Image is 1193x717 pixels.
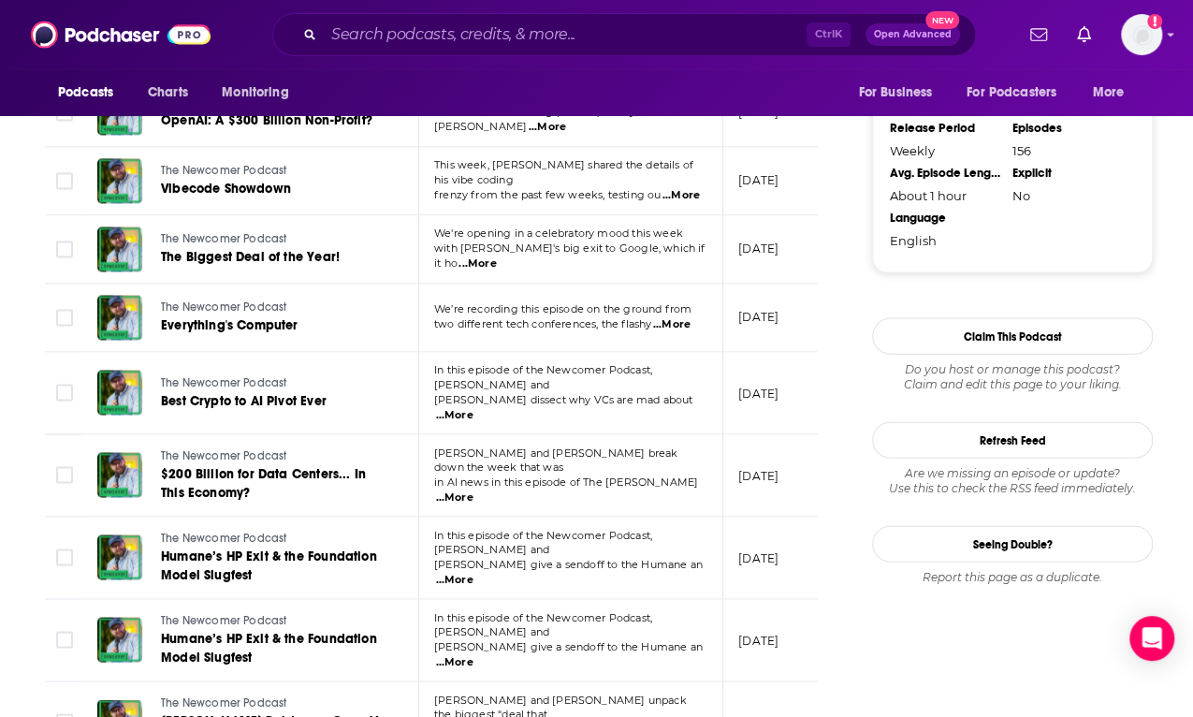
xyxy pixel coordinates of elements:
div: Explicit [1012,166,1123,181]
p: [DATE] [738,468,778,484]
a: Seeing Double? [872,526,1153,563]
a: Humane’s HP Exit & the Foundation Model Slugfest [161,548,386,585]
p: [DATE] [738,241,778,257]
div: Open Intercom Messenger [1129,616,1174,661]
span: The Newcomer Podcast [161,233,286,246]
button: Open AdvancedNew [866,23,960,46]
span: ...More [662,189,700,204]
a: Everything's Computer [161,317,384,336]
span: For Podcasters [967,80,1056,106]
input: Search podcasts, credits, & more... [324,20,807,50]
div: Episodes [1012,121,1123,136]
p: [DATE] [738,633,778,649]
span: This week, [PERSON_NAME] shared the details of his vibe coding [434,159,693,187]
span: Charts [148,80,188,106]
a: Show notifications dropdown [1069,19,1098,51]
a: The Newcomer Podcast [161,300,384,317]
span: The Newcomer Podcast [161,301,286,315]
span: ...More [436,408,473,423]
span: in AI news in this episode of The [PERSON_NAME] [434,476,698,489]
span: $200 Billion for Data Centers... In This Economy? [161,466,366,501]
span: two different tech conferences, the flashy [434,318,651,331]
a: Vibecode Showdown [161,181,384,199]
span: Toggle select row [56,241,73,258]
span: Toggle select row [56,310,73,327]
button: open menu [45,75,138,110]
button: Claim This Podcast [872,318,1153,355]
span: Do you host or manage this podcast? [872,362,1153,377]
a: The Newcomer Podcast [161,531,386,548]
span: Vibecode Showdown [161,182,291,198]
p: [DATE] [738,386,778,402]
button: open menu [209,75,313,110]
button: open menu [954,75,1084,110]
span: [PERSON_NAME] give a sendoff to the Humane an [434,558,703,571]
span: In this episode of the Newcomer Podcast, [PERSON_NAME] and [434,529,652,557]
div: Release Period [890,121,1000,136]
span: The Newcomer Podcast [161,449,286,462]
span: More [1093,80,1125,106]
a: OpenAI: A $300 Billion Non-Profit? [161,112,384,131]
span: Humane’s HP Exit & the Foundation Model Slugfest [161,549,377,583]
span: [PERSON_NAME] give a sendoff to the Humane an [434,640,703,653]
span: The Newcomer Podcast [161,165,286,178]
div: Weekly [890,143,1000,158]
a: The Newcomer Podcast [161,695,386,712]
button: Show profile menu [1121,14,1162,55]
span: Monitoring [222,80,288,106]
span: ...More [436,573,473,588]
span: frenzy from the past few weeks, testing ou [434,189,661,202]
div: Search podcasts, credits, & more... [272,13,976,56]
span: Toggle select row [56,549,73,566]
span: Logged in as vjacobi [1121,14,1162,55]
button: Refresh Feed [872,422,1153,459]
div: English [890,233,1000,248]
span: [PERSON_NAME] dissect why VCs are mad about [434,393,692,406]
a: $200 Billion for Data Centers... In This Economy? [161,465,386,503]
a: The Newcomer Podcast [161,375,384,392]
span: ...More [458,257,496,272]
span: We're opening in a celebratory mood this week [434,227,683,241]
span: ...More [436,490,473,505]
a: Best Crypto to AI Pivot Ever [161,392,384,411]
span: Toggle select row [56,173,73,190]
span: ...More [529,121,566,136]
p: [DATE] [738,310,778,326]
span: The Newcomer Podcast [161,696,286,710]
span: Toggle select row [56,385,73,402]
span: ...More [436,655,473,670]
span: Humane’s HP Exit & the Foundation Model Slugfest [161,631,377,666]
img: Podchaser - Follow, Share and Rate Podcasts [31,17,211,52]
a: The Newcomer Podcast [161,164,384,181]
div: Claim and edit this page to your liking. [872,362,1153,392]
span: Best Crypto to AI Pivot Ever [161,393,327,409]
span: In this episode of the Newcomer Podcast, [PERSON_NAME] and [434,364,652,392]
span: Toggle select row [56,105,73,122]
span: Everything's Computer [161,318,298,334]
a: The Newcomer Podcast [161,232,384,249]
div: No [1012,188,1123,203]
span: The Biggest Deal of the Year! [161,250,340,266]
span: Toggle select row [56,467,73,484]
p: [DATE] [738,173,778,189]
img: User Profile [1121,14,1162,55]
span: The Newcomer Podcast [161,376,286,389]
span: ...More [653,318,691,333]
svg: Add a profile image [1147,14,1162,29]
div: Avg. Episode Length [890,166,1000,181]
a: Humane’s HP Exit & the Foundation Model Slugfest [161,630,386,667]
div: 156 [1012,143,1123,158]
span: Podcasts [58,80,113,106]
a: The Newcomer Podcast [161,613,386,630]
a: Show notifications dropdown [1023,19,1055,51]
button: open menu [1080,75,1148,110]
span: We’re recording this episode on the ground from [434,303,691,316]
span: The Newcomer Podcast [161,532,286,545]
span: [PERSON_NAME] and [PERSON_NAME] break down the week that was [434,446,677,475]
span: Toggle select row [56,632,73,649]
span: For Business [858,80,932,106]
span: In this episode of the Newcomer Podcast, [PERSON_NAME] and [434,611,652,639]
span: New [925,11,959,29]
a: Charts [136,75,199,110]
span: Open Advanced [874,30,952,39]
